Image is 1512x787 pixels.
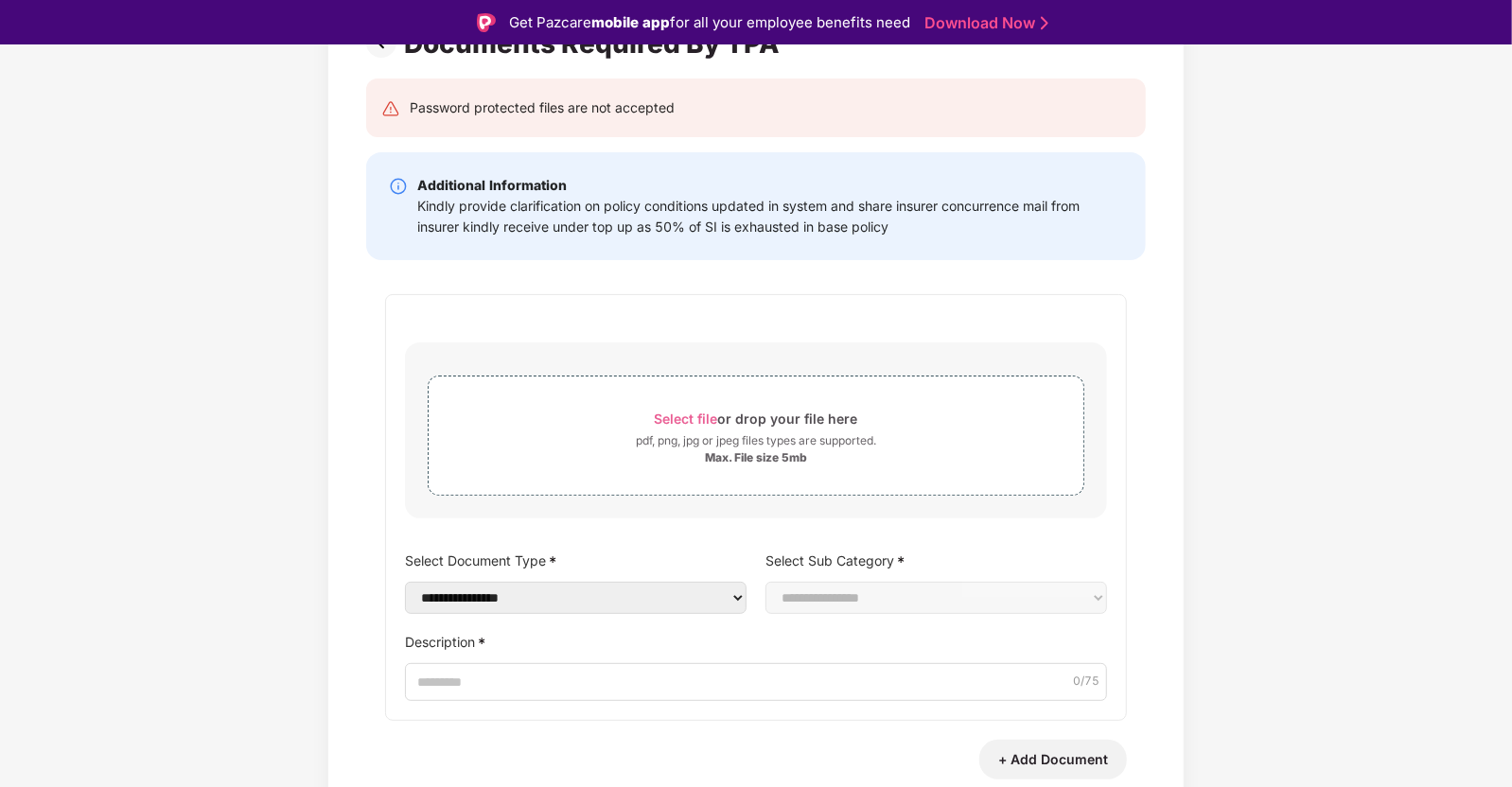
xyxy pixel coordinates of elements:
div: Password protected files are not accepted [410,97,675,118]
label: Description [405,628,1107,656]
label: Select Sub Category [765,547,1107,574]
span: Select fileor drop your file herepdf, png, jpg or jpeg files types are supported.Max. File size 5mb [429,391,1083,481]
span: 0 /75 [1073,673,1099,691]
img: svg+xml;base64,PHN2ZyB4bWxucz0iaHR0cDovL3d3dy53My5vcmcvMjAwMC9zdmciIHdpZHRoPSIyNCIgaGVpZ2h0PSIyNC... [381,99,400,118]
div: Max. File size 5mb [705,450,807,465]
img: svg+xml;base64,PHN2ZyBpZD0iSW5mby0yMHgyMCIgeG1sbnM9Imh0dHA6Ly93d3cudzMub3JnLzIwMDAvc3ZnIiB3aWR0aD... [389,177,408,196]
div: Get Pazcare for all your employee benefits need [509,11,910,34]
div: pdf, png, jpg or jpeg files types are supported. [636,431,876,450]
img: Logo [477,13,496,32]
img: Stroke [1041,13,1048,33]
b: Additional Information [417,177,567,193]
a: Download Now [924,13,1043,33]
label: Select Document Type [405,547,747,574]
div: Kindly provide clarification on policy conditions updated in system and share insurer concurrence... [417,196,1123,237]
span: Select file [655,411,718,427]
div: or drop your file here [655,406,858,431]
button: + Add Document [979,740,1127,779]
strong: mobile app [591,13,670,31]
